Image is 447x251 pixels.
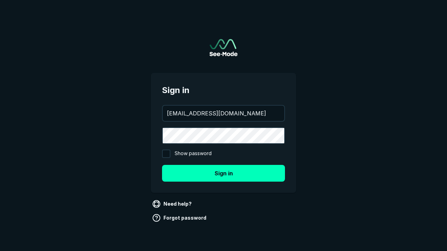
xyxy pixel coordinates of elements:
[163,106,284,121] input: your@email.com
[210,39,237,56] img: See-Mode Logo
[175,150,212,158] span: Show password
[210,39,237,56] a: Go to sign in
[162,165,285,182] button: Sign in
[162,84,285,97] span: Sign in
[151,212,209,223] a: Forgot password
[151,198,195,210] a: Need help?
